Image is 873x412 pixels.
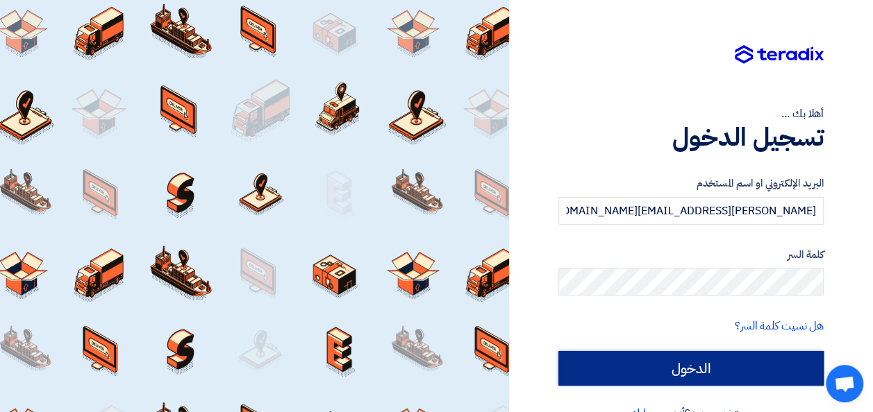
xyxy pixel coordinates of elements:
[558,197,824,225] input: أدخل بريد العمل الإلكتروني او اسم المستخدم الخاص بك ...
[558,175,824,191] label: البريد الإلكتروني او اسم المستخدم
[558,122,824,153] h1: تسجيل الدخول
[735,318,824,334] a: هل نسيت كلمة السر؟
[735,45,824,65] img: Teradix logo
[558,105,824,122] div: أهلا بك ...
[826,365,863,402] div: Open chat
[558,247,824,263] label: كلمة السر
[558,351,824,386] input: الدخول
